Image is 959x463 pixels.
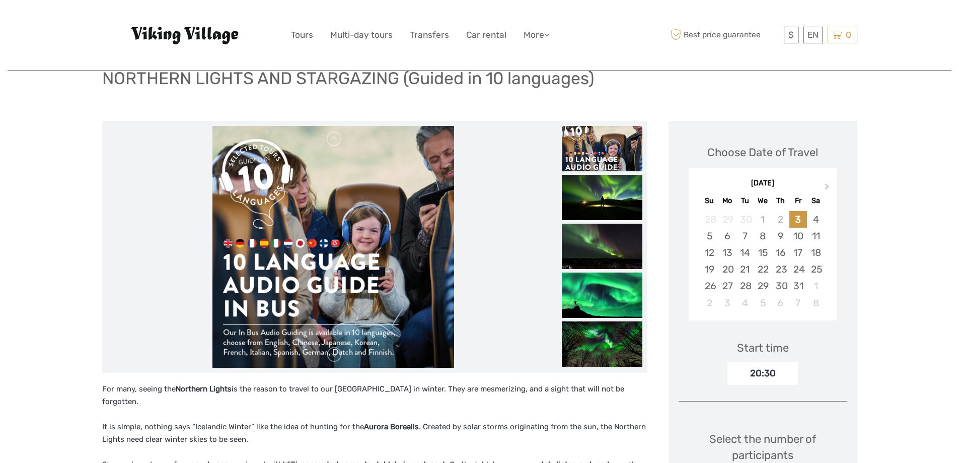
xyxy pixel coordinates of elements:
[754,295,771,311] div: Choose Wednesday, November 5th, 2025
[844,30,853,40] span: 0
[807,295,825,311] div: Choose Saturday, November 8th, 2025
[807,244,825,261] div: Choose Saturday, October 18th, 2025
[754,194,771,208] div: We
[176,384,232,393] strong: Northern Lights
[718,261,736,278] div: Choose Monday, October 20th, 2025
[772,228,789,244] div: Choose Thursday, October 9th, 2025
[772,194,789,208] div: Th
[14,18,114,26] p: We're away right now. Please check back later!
[562,224,642,269] img: a013ade79bd94d7d873adae2ef5e0eac_slider_thumbnail.jpg
[754,244,771,261] div: Choose Wednesday, October 15th, 2025
[692,211,834,311] div: month 2025-10
[130,26,241,45] img: Viking Village - Hótel Víking
[807,228,825,244] div: Choose Saturday, October 11th, 2025
[562,175,642,220] img: 801ee5df92de4e63bafe41904be3b9d1_slider_thumbnail.jpg
[736,244,754,261] div: Choose Tuesday, October 14th, 2025
[789,244,807,261] div: Choose Friday, October 17th, 2025
[736,211,754,228] div: Not available Tuesday, September 30th, 2025
[754,261,771,278] div: Choose Wednesday, October 22nd, 2025
[807,278,825,294] div: Choose Saturday, November 1st, 2025
[789,278,807,294] div: Choose Friday, October 31st, 2025
[772,244,789,261] div: Choose Thursday, October 16th, 2025
[701,211,718,228] div: Not available Sunday, September 28th, 2025
[772,278,789,294] div: Choose Thursday, October 30th, 2025
[707,145,818,160] div: Choose Date of Travel
[102,421,647,446] p: It is simple, nothing says “Icelandic Winter” like the idea of hunting for the . Created by solar...
[754,278,771,294] div: Choose Wednesday, October 29th, 2025
[689,178,837,189] div: [DATE]
[807,194,825,208] div: Sa
[116,16,128,28] button: Open LiveChat chat widget
[701,194,718,208] div: Su
[364,422,419,431] strong: Aurora Borealis
[718,194,736,208] div: Mo
[754,211,771,228] div: Not available Wednesday, October 1st, 2025
[754,228,771,244] div: Choose Wednesday, October 8th, 2025
[772,211,789,228] div: Not available Thursday, October 2nd, 2025
[701,278,718,294] div: Choose Sunday, October 26th, 2025
[410,28,449,42] a: Transfers
[330,28,393,42] a: Multi-day tours
[562,273,642,318] img: 4baece29f5834c70a7f5a10913cdb60d_slider_thumbnail.jpeg
[789,194,807,208] div: Fr
[727,362,798,385] div: 20:30
[701,295,718,311] div: Choose Sunday, November 2nd, 2025
[466,28,506,42] a: Car rental
[718,295,736,311] div: Choose Monday, November 3rd, 2025
[291,28,313,42] a: Tours
[788,30,794,40] span: $
[524,28,550,42] a: More
[736,228,754,244] div: Choose Tuesday, October 7th, 2025
[102,383,647,409] p: For many, seeing the is the reason to travel to our [GEOGRAPHIC_DATA] in winter. They are mesmeri...
[102,68,594,89] h1: NORTHERN LIGHTS AND STARGAZING (Guided in 10 languages)
[820,181,836,197] button: Next Month
[212,126,454,368] img: c6cf50144a844480b2eb6c88f1f3a4ad_main_slider.jpg
[789,261,807,278] div: Choose Friday, October 24th, 2025
[718,228,736,244] div: Choose Monday, October 6th, 2025
[736,295,754,311] div: Choose Tuesday, November 4th, 2025
[772,261,789,278] div: Choose Thursday, October 23rd, 2025
[701,244,718,261] div: Choose Sunday, October 12th, 2025
[803,27,823,43] div: EN
[718,211,736,228] div: Not available Monday, September 29th, 2025
[789,228,807,244] div: Choose Friday, October 10th, 2025
[669,27,781,43] span: Best price guarantee
[562,321,642,367] img: f8cdd2888c08405c8bdc0d11ded1b48f_slider_thumbnail.jpeg
[701,261,718,278] div: Choose Sunday, October 19th, 2025
[562,126,642,171] img: c6cf50144a844480b2eb6c88f1f3a4ad_slider_thumbnail.jpg
[807,261,825,278] div: Choose Saturday, October 25th, 2025
[718,244,736,261] div: Choose Monday, October 13th, 2025
[718,278,736,294] div: Choose Monday, October 27th, 2025
[736,194,754,208] div: Tu
[736,261,754,278] div: Choose Tuesday, October 21st, 2025
[789,211,807,228] div: Choose Friday, October 3rd, 2025
[737,340,789,356] div: Start time
[701,228,718,244] div: Choose Sunday, October 5th, 2025
[789,295,807,311] div: Choose Friday, November 7th, 2025
[807,211,825,228] div: Choose Saturday, October 4th, 2025
[736,278,754,294] div: Choose Tuesday, October 28th, 2025
[772,295,789,311] div: Choose Thursday, November 6th, 2025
